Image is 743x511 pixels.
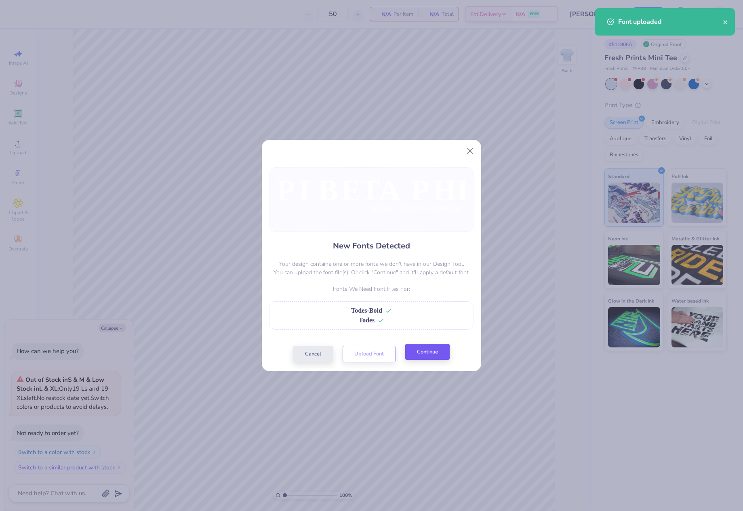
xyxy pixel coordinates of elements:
[405,344,450,360] button: Continue
[269,285,474,293] p: Fonts We Need Font Files For:
[618,17,723,27] div: Font uploaded
[293,346,333,362] button: Cancel
[463,143,478,159] button: Close
[723,17,728,27] button: close
[333,240,410,252] h4: New Fonts Detected
[269,260,474,277] p: Your design contains one or more fonts we don't have in our Design Tool. You can upload the font ...
[359,317,375,324] span: Todes
[351,307,382,314] span: Todes-Bold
